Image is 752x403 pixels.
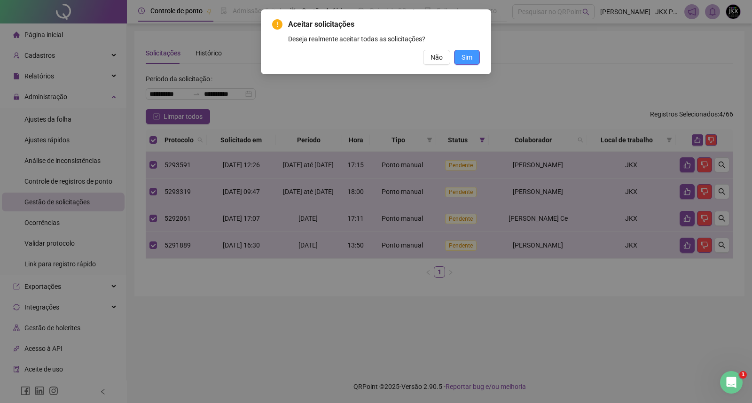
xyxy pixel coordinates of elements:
span: Aceitar solicitações [288,19,480,30]
span: 1 [739,371,747,379]
button: Não [423,50,450,65]
div: Deseja realmente aceitar todas as solicitações? [288,34,480,44]
iframe: Intercom live chat [720,371,743,394]
span: Sim [462,52,472,62]
span: Não [431,52,443,62]
span: exclamation-circle [272,19,282,30]
button: Sim [454,50,480,65]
